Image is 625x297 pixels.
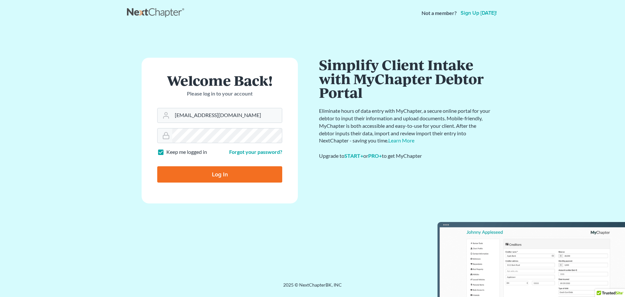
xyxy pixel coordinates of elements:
h1: Welcome Back! [157,73,282,87]
input: Log In [157,166,282,183]
a: Learn More [388,137,414,143]
p: Eliminate hours of data entry with MyChapter, a secure online portal for your debtor to input the... [319,107,492,144]
label: Keep me logged in [166,148,207,156]
strong: Not a member? [422,9,457,17]
h1: Simplify Client Intake with MyChapter Debtor Portal [319,58,492,99]
a: Forgot your password? [229,149,282,155]
a: START+ [344,153,363,159]
input: Email Address [172,108,282,123]
div: Upgrade to or to get MyChapter [319,152,492,160]
a: PRO+ [368,153,382,159]
p: Please log in to your account [157,90,282,97]
div: 2025 © NextChapterBK, INC [127,282,498,293]
a: Sign up [DATE]! [459,10,498,16]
